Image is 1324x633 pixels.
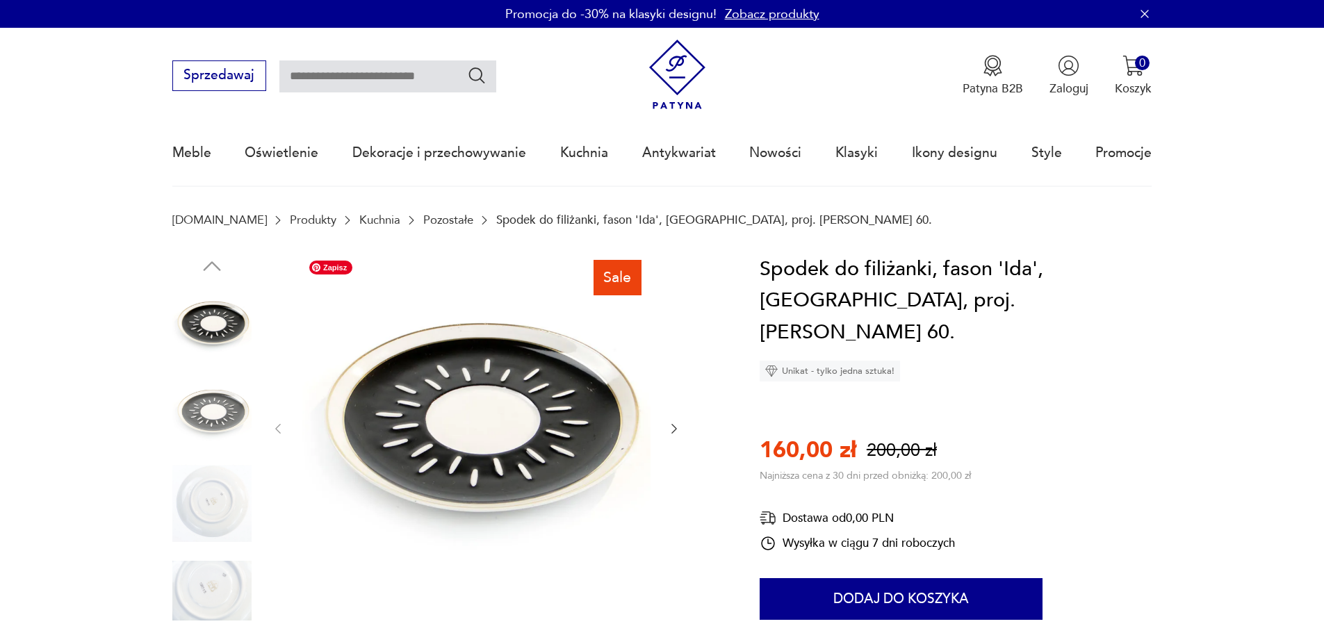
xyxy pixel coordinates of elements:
img: Ikona koszyka [1122,55,1144,76]
a: Pozostałe [423,213,473,227]
img: Zdjęcie produktu Spodek do filiżanki, fason 'Ida', Ćmielów, proj. W. Potacki, l. 60. [172,374,252,453]
p: Promocja do -30% na klasyki designu! [505,6,717,23]
a: Klasyki [835,121,878,185]
a: [DOMAIN_NAME] [172,213,267,227]
a: Meble [172,121,211,185]
a: Promocje [1095,121,1152,185]
a: Kuchnia [359,213,400,227]
a: Oświetlenie [245,121,318,185]
img: Ikona dostawy [760,509,776,527]
div: Unikat - tylko jedna sztuka! [760,361,900,381]
img: Ikonka użytkownika [1058,55,1079,76]
button: Sprzedawaj [172,60,266,91]
a: Zobacz produkty [725,6,819,23]
div: Dostawa od 0,00 PLN [760,509,955,527]
a: Style [1031,121,1062,185]
a: Sprzedawaj [172,71,266,82]
img: Zdjęcie produktu Spodek do filiżanki, fason 'Ida', Ćmielów, proj. W. Potacki, l. 60. [302,254,651,602]
p: Koszyk [1115,81,1152,97]
div: Wysyłka w ciągu 7 dni roboczych [760,535,955,552]
p: Spodek do filiżanki, fason 'Ida', [GEOGRAPHIC_DATA], proj. [PERSON_NAME] 60. [496,213,932,227]
a: Ikony designu [912,121,997,185]
div: Sale [594,260,641,295]
img: Zdjęcie produktu Spodek do filiżanki, fason 'Ida', Ćmielów, proj. W. Potacki, l. 60. [172,286,252,365]
a: Nowości [749,121,801,185]
span: Zapisz [309,261,352,274]
a: Antykwariat [642,121,716,185]
img: Ikona diamentu [765,365,778,377]
a: Kuchnia [560,121,608,185]
p: 200,00 zł [867,438,937,463]
h1: Spodek do filiżanki, fason 'Ida', [GEOGRAPHIC_DATA], proj. [PERSON_NAME] 60. [760,254,1152,349]
img: Zdjęcie produktu Spodek do filiżanki, fason 'Ida', Ćmielów, proj. W. Potacki, l. 60. [172,551,252,630]
img: Ikona medalu [982,55,1004,76]
button: Patyna B2B [963,55,1023,97]
p: 160,00 zł [760,435,856,466]
button: Dodaj do koszyka [760,578,1043,620]
button: 0Koszyk [1115,55,1152,97]
div: 0 [1135,56,1150,70]
button: Szukaj [467,65,487,85]
img: Patyna - sklep z meblami i dekoracjami vintage [642,40,712,110]
a: Produkty [290,213,336,227]
img: Zdjęcie produktu Spodek do filiżanki, fason 'Ida', Ćmielów, proj. W. Potacki, l. 60. [172,463,252,542]
button: Zaloguj [1049,55,1088,97]
p: Najniższa cena z 30 dni przed obniżką: 200,00 zł [760,469,971,482]
p: Zaloguj [1049,81,1088,97]
p: Patyna B2B [963,81,1023,97]
a: Dekoracje i przechowywanie [352,121,526,185]
a: Ikona medaluPatyna B2B [963,55,1023,97]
